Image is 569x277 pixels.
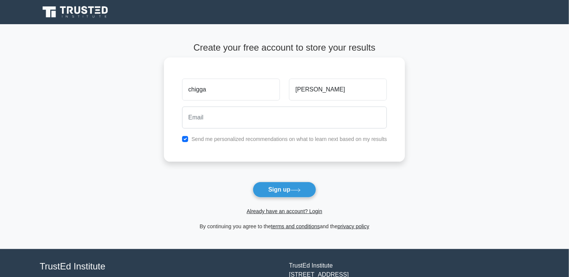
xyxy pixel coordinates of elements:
[338,223,370,229] a: privacy policy
[182,107,387,128] input: Email
[247,208,322,214] a: Already have an account? Login
[289,79,387,101] input: Last name
[192,136,387,142] label: Send me personalized recommendations on what to learn next based on my results
[182,79,280,101] input: First name
[159,222,410,231] div: By continuing you agree to the and the
[40,261,280,272] h4: TrustEd Institute
[164,42,405,53] h4: Create your free account to store your results
[271,223,320,229] a: terms and conditions
[253,182,316,198] button: Sign up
